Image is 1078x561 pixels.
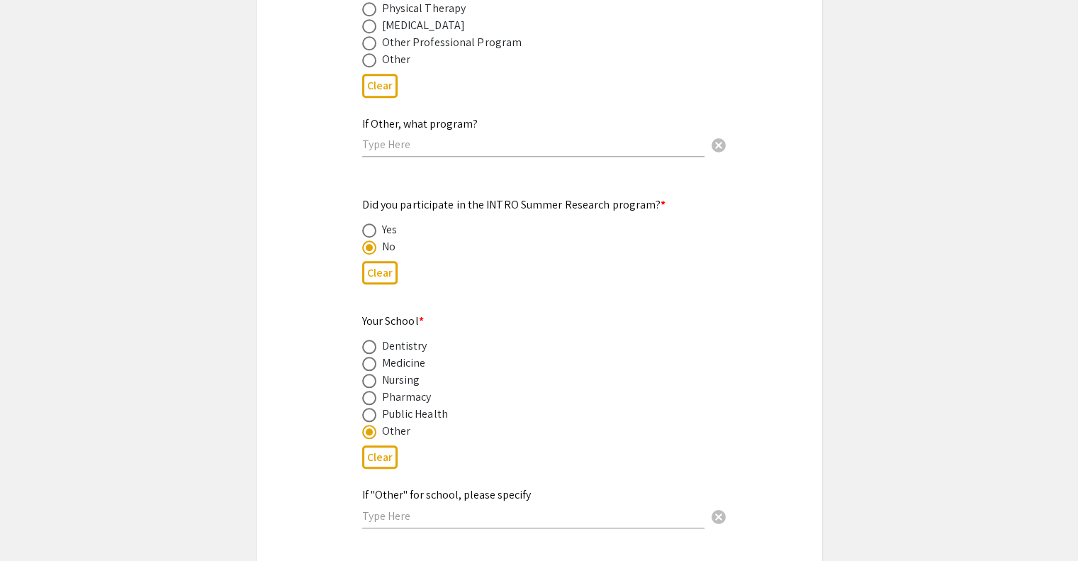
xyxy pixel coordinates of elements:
div: Yes [382,221,397,238]
div: Pharmacy [382,389,432,406]
mat-label: Your School [362,313,424,328]
div: Medicine [382,355,426,372]
button: Clear [362,445,398,469]
div: Public Health [382,406,448,423]
div: Nursing [382,372,420,389]
button: Clear [362,74,398,97]
mat-label: If Other, what program? [362,116,478,131]
iframe: Chat [11,497,60,550]
mat-label: Did you participate in the INTRO Summer Research program? [362,197,666,212]
div: No [382,238,395,255]
button: Clear [704,502,733,531]
button: Clear [704,130,733,159]
div: Dentistry [382,338,427,355]
button: Clear [362,261,398,284]
input: Type Here [362,509,704,523]
input: Type Here [362,137,704,152]
div: Other [382,423,411,440]
span: cancel [710,509,727,526]
div: Other Professional Program [382,34,522,51]
div: Other [382,51,411,68]
mat-label: If "Other" for school, please specify [362,487,531,502]
div: [MEDICAL_DATA] [382,17,465,34]
span: cancel [710,137,727,154]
